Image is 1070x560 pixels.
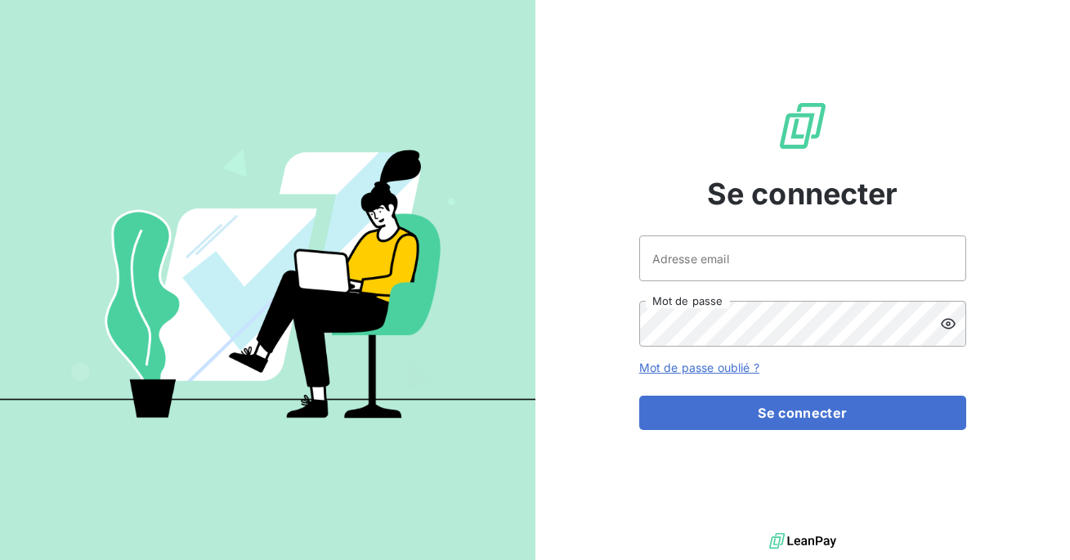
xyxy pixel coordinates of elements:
[707,172,898,216] span: Se connecter
[639,396,966,430] button: Se connecter
[639,235,966,281] input: placeholder
[639,361,759,374] a: Mot de passe oublié ?
[777,100,829,152] img: Logo LeanPay
[769,529,836,553] img: logo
